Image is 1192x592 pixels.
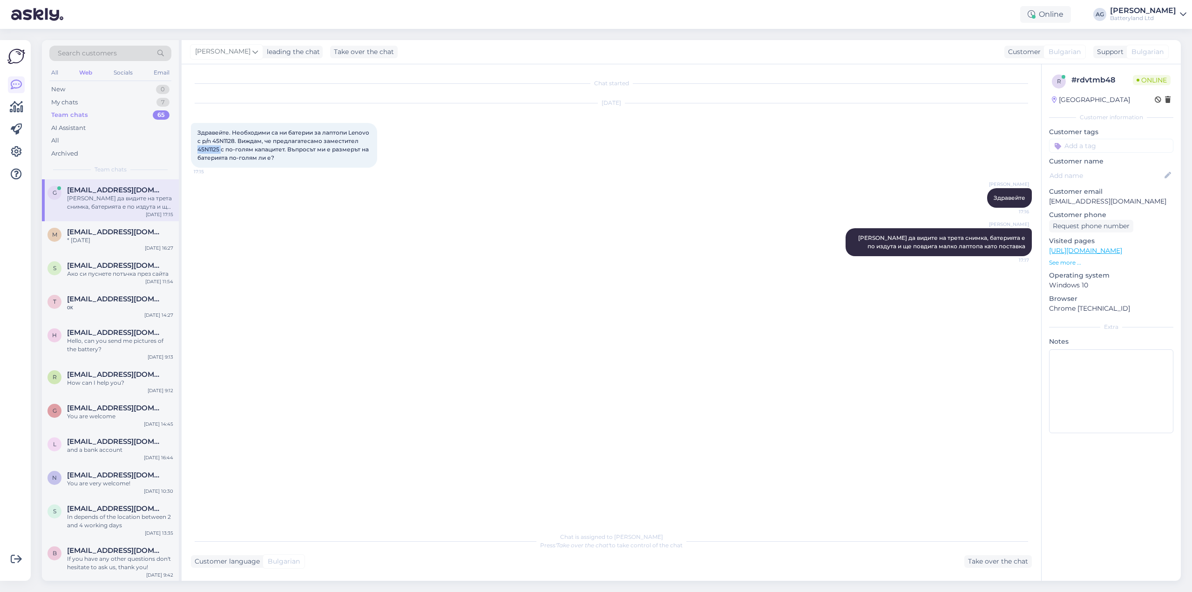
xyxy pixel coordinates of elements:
span: riazahmad6249200@gmail.com [67,370,164,379]
div: Web [77,67,94,79]
div: If you have any other questions don't hesitate to ask us, thank you! [67,555,173,572]
div: Customer information [1049,113,1173,122]
span: g [53,189,57,196]
div: Chat started [191,79,1032,88]
div: οκ [67,303,173,312]
span: Team chats [95,165,127,174]
span: makenainga@gmail.com [67,228,164,236]
div: 7 [156,98,169,107]
p: Browser [1049,294,1173,304]
i: 'Take over the chat' [555,542,610,549]
p: Windows 10 [1049,280,1173,290]
span: 17:17 [994,257,1029,264]
div: # rdvtmb48 [1071,75,1133,86]
span: Press to take control of the chat [540,542,683,549]
span: g [53,407,57,414]
div: All [49,67,60,79]
div: Email [152,67,171,79]
span: 17:16 [994,208,1029,215]
input: Add name [1050,170,1163,181]
span: Bulgarian [1131,47,1164,57]
div: Support [1093,47,1124,57]
div: How can I help you? [67,379,173,387]
span: [PERSON_NAME] [989,181,1029,188]
span: Bulgarian [268,557,300,566]
div: [GEOGRAPHIC_DATA] [1052,95,1130,105]
span: l [53,441,56,448]
div: [DATE] 10:30 [144,488,173,495]
span: 17:15 [194,168,229,175]
div: AI Assistant [51,123,86,133]
span: r [1057,78,1061,85]
input: Add a tag [1049,139,1173,153]
div: Take over the chat [964,555,1032,568]
p: [EMAIL_ADDRESS][DOMAIN_NAME] [1049,197,1173,206]
div: In depends of the location between 2 and 4 working days [67,513,173,530]
p: Customer tags [1049,127,1173,137]
span: larisa.simona40@gmail.com [67,437,164,446]
p: Chrome [TECHNICAL_ID] [1049,304,1173,313]
div: leading the chat [263,47,320,57]
span: [PERSON_NAME] да видите на трета снимка, батерията е по издута и ще повдига малко лаптопа като по... [858,234,1027,250]
p: Customer email [1049,187,1173,197]
div: [PERSON_NAME] [1110,7,1176,14]
p: Customer name [1049,157,1173,166]
div: [DATE] 17:15 [146,211,173,218]
span: baftika8@gmail.com [67,546,164,555]
span: svetlin.atanasov@itworks.bg [67,261,164,270]
div: AG [1093,8,1106,21]
div: Online [1020,6,1071,23]
span: Здравейте. Необходими са ни батерии за лаптопи Lenovo с p/n 45N1128. Виждам, че предлагатесамо за... [197,129,371,161]
span: Bulgarian [1049,47,1081,57]
div: Team chats [51,110,88,120]
p: Operating system [1049,271,1173,280]
span: s [53,265,56,272]
div: [DATE] 9:12 [148,387,173,394]
div: Batteryland Ltd [1110,14,1176,22]
span: s [53,508,56,515]
p: Customer phone [1049,210,1173,220]
div: [DATE] 14:27 [144,312,173,319]
span: giannissta69@gmail.com [67,404,164,412]
div: Ако си пуснете потъчка през сайта [67,270,173,278]
span: susu_009@yahoo.com [67,504,164,513]
div: [DATE] 16:27 [145,245,173,252]
div: Customer language [191,557,260,566]
div: [DATE] 9:42 [146,572,173,578]
div: Take over the chat [330,46,398,58]
div: 65 [153,110,169,120]
div: [DATE] 11:54 [145,278,173,285]
span: gorian.gorianov@sfa.bg [67,186,164,194]
div: [DATE] 14:45 [144,421,173,428]
div: New [51,85,65,94]
div: Request phone number [1049,220,1133,232]
span: teonatiotis@gmail.com [67,295,164,303]
img: Askly Logo [7,48,25,65]
div: You are welcome [67,412,173,421]
div: Archived [51,149,78,158]
span: r [53,374,57,381]
div: Extra [1049,323,1173,331]
span: m [52,231,57,238]
div: 0 [156,85,169,94]
div: Hello, can you send me pictures of the battery? [67,337,173,354]
span: Search customers [58,48,117,58]
span: Chat is assigned to [PERSON_NAME] [560,533,663,540]
div: [PERSON_NAME] да видите на трета снимка, батерията е по издута и ще повдига малко лаптопа като по... [67,194,173,211]
div: [DATE] 16:44 [144,454,173,461]
div: [DATE] [191,99,1032,107]
span: [PERSON_NAME] [989,221,1029,228]
div: All [51,136,59,145]
span: h [52,332,57,339]
div: and a bank account [67,446,173,454]
p: See more ... [1049,259,1173,267]
span: Online [1133,75,1171,85]
span: b [53,550,57,557]
div: My chats [51,98,78,107]
div: Socials [112,67,135,79]
div: Customer [1004,47,1041,57]
span: Здравейте [994,194,1025,201]
a: [PERSON_NAME]Batteryland Ltd [1110,7,1186,22]
div: [DATE] 13:35 [145,530,173,537]
p: Notes [1049,337,1173,347]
